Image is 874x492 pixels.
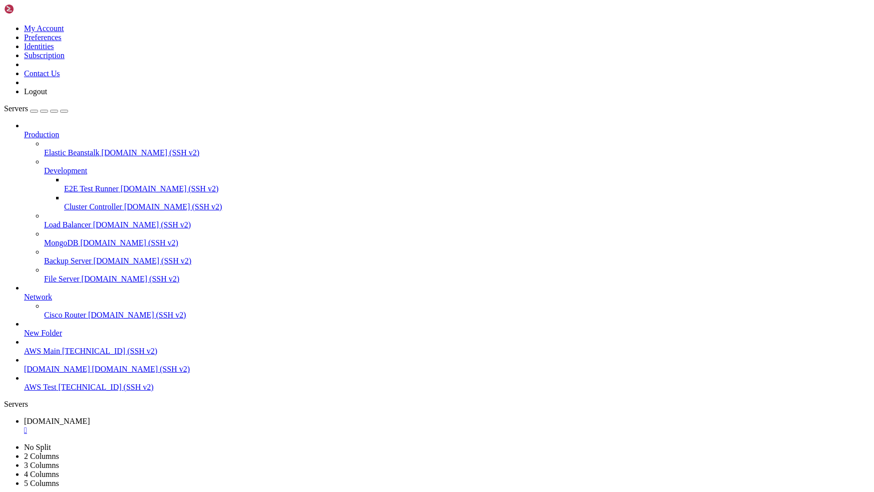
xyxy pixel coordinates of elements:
[164,345,168,353] span: │
[44,148,100,157] span: Elastic Beanstalk
[276,336,293,344] span: root
[40,319,76,327] span: namespace
[4,208,744,217] x-row: Step 11 - Attempting to find the HereWallet log-in button...
[24,320,870,338] li: New Folder
[82,275,180,283] span: [DOMAIN_NAME] (SSH v2)
[24,345,28,353] span: │
[24,365,870,374] a: [DOMAIN_NAME] [DOMAIN_NAME] (SSH v2)
[244,345,248,353] span: │
[24,51,65,60] a: Subscription
[4,104,28,113] span: Servers
[24,417,90,425] span: [DOMAIN_NAME]
[337,336,341,344] span: │
[132,319,144,327] span: pid
[44,302,870,320] li: Cisco Router [DOMAIN_NAME] (SSH v2)
[268,336,272,344] span: │
[16,319,20,327] span: │
[24,374,870,392] li: AWS Test [TECHNICAL_ID] (SSH v2)
[4,191,744,200] x-row: Step 09 - Attempting to switch to the app's iFrame with id 'None' or within 'web-app-body'...
[24,42,54,51] a: Identities
[4,251,744,260] x-row: Step 16 - Attempting to test if 'Add widget' present (may not be present)...
[4,396,744,404] x-row: You can now watch the session log into PM2 with: pm2 logs HOT:[PERSON_NAME]
[60,336,64,344] span: │
[102,148,200,157] span: [DOMAIN_NAME] (SSH v2)
[76,345,80,353] span: │
[92,365,190,373] span: [DOMAIN_NAME] (SSH v2)
[4,311,569,319] span: ┌────┬─────────────────┬─────────────┬─────────┬─────────┬──────────┬────────┬──────┬───────────┬...
[176,345,180,353] span: │
[24,336,28,344] span: │
[64,175,870,193] li: E2E Test Runner [DOMAIN_NAME] (SSH v2)
[4,353,569,361] span: └────┴─────────────────┴─────────────┴─────────┴─────────┴──────────┴────────┴──────┴───────────┴...
[184,319,208,327] span: status
[4,379,744,387] x-row: [PM2] Successfully saved in /root/.pm2/dump.pm2
[4,345,744,353] x-row: daily-update default N/A 36 3m 0 0% 3.4mb
[4,4,62,14] img: Shellngn
[4,370,744,379] x-row: [PM2] Saving current process list...
[288,345,305,353] span: root
[208,319,212,327] span: │
[44,266,870,284] li: File Server [DOMAIN_NAME] (SSH v2)
[88,311,186,319] span: [DOMAIN_NAME] (SSH v2)
[4,336,8,344] span: │
[44,257,92,265] span: Backup Server
[4,413,744,421] x-row: root@57f1f68146bf:/usr/src/app#
[24,426,870,435] a: 
[228,319,240,327] span: mem
[24,338,870,356] li: AWS Main [TECHNICAL_ID] (SSH v2)
[44,229,870,248] li: MongoDB [DOMAIN_NAME] (SSH v2)
[24,293,870,302] a: Network
[4,183,744,191] x-row: Step 08 - Platform 'web' found in iframe URL and replaced with 'ios'.
[44,275,80,283] span: File Server
[4,285,744,294] x-row: Enter 'y' to continue to 'claim' function, 'e' to exit, 'a' or <enter> to automatically add to PM2:
[80,238,178,247] span: [DOMAIN_NAME] (SSH v2)
[4,345,8,353] span: │
[293,336,297,344] span: │
[24,69,60,78] a: Contact Us
[24,383,870,392] a: AWS Test [TECHNICAL_ID] (SSH v2)
[128,319,132,327] span: │
[108,336,112,344] span: │
[280,345,284,353] span: │
[232,336,236,344] span: │
[94,257,192,265] span: [DOMAIN_NAME] (SSH v2)
[24,452,59,460] a: 2 Columns
[4,98,744,106] x-row: CHROME DRIVER INITIALISED: Try not to exit the script before it detaches.
[24,284,870,320] li: Network
[4,157,744,166] x-row: Step 06 - Attempting to find game launch link...
[4,104,68,113] a: Servers
[44,238,78,247] span: MongoDB
[36,319,40,327] span: │
[4,362,744,370] x-row: Should we save your PM2 processes? (Y/n):
[4,302,744,311] x-row: Done.
[297,319,301,327] span: │
[264,319,297,327] span: watching
[58,383,153,391] span: [TECHNICAL_ID] (SSH v2)
[4,115,744,123] x-row: Step 05 - Attempting to check for the start button (may not be present)...
[24,121,870,284] li: Production
[20,319,36,327] span: name
[4,166,744,174] x-row: Step 07 - Attempting to click the 'Launch' button (probably not present)...
[76,319,80,327] span: │
[176,336,180,344] span: │
[24,383,56,391] span: AWS Test
[240,319,244,327] span: │
[4,217,744,225] x-row: Step 12 - Attempting to find the seed phrase or private key element...
[4,319,8,327] span: │
[24,24,64,33] a: My Account
[124,345,128,353] span: │
[64,202,870,211] a: Cluster Controller [DOMAIN_NAME] (SSH v2)
[172,319,176,327] span: │
[4,81,744,89] x-row: Detected iOS platform from user agent. tgWebAppPlatform will be changed to 'ios' later.
[64,184,870,193] a: E2E Test Runner [DOMAIN_NAME] (SSH v2)
[92,336,96,344] span: │
[44,220,91,229] span: Load Balancer
[44,157,870,211] li: Development
[24,356,870,374] li: [DOMAIN_NAME] [DOMAIN_NAME] (SSH v2)
[4,404,744,413] x-row: Deactivating virtual environment...
[24,443,51,451] a: No Split
[212,319,224,327] span: cpu
[4,13,744,21] x-row: Step 03 - Attempting to check for 2FA requirement (will timeout if you don't have 2FA)...
[4,106,744,115] x-row: Step 03 - Attempting QR presence check (expecting none).
[112,319,128,327] span: mode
